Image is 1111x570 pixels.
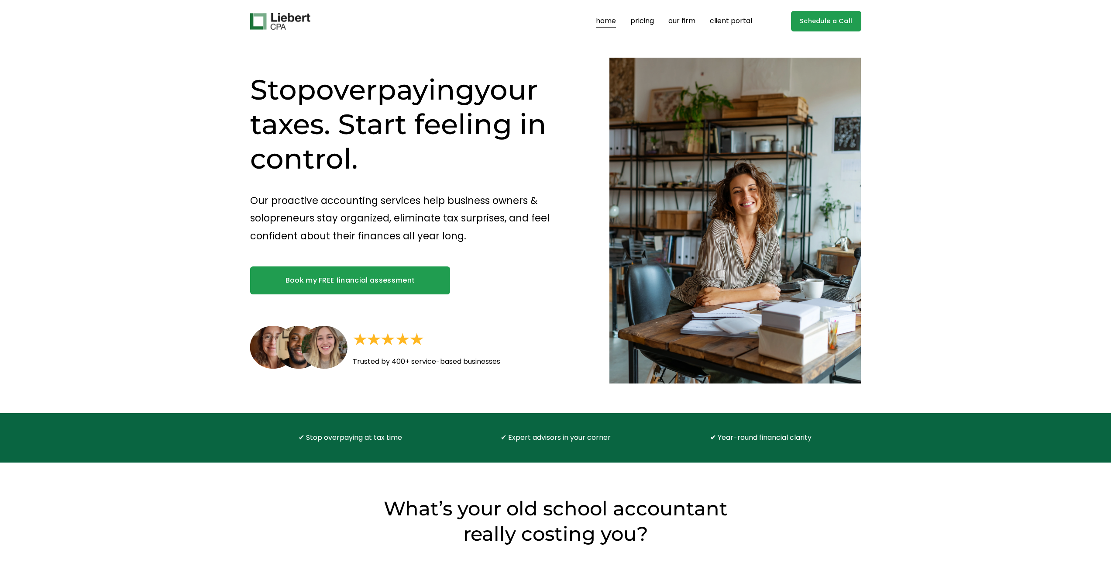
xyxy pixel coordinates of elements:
p: ✔ Expert advisors in your corner [481,432,630,444]
img: Liebert CPA [250,13,310,30]
a: our firm [668,14,695,28]
a: client portal [710,14,752,28]
h2: What’s your old school accountant really costing you? [378,496,733,546]
h1: Stop your taxes. Start feeling in control. [250,73,579,176]
p: Trusted by 400+ service-based businesses [353,356,553,368]
p: ✔ Stop overpaying at tax time [275,432,425,444]
span: overpaying [316,73,475,107]
a: Schedule a Call [791,11,861,31]
a: Book my FREE financial assessment [250,266,451,294]
p: ✔ Year-round financial clarity [686,432,836,444]
a: pricing [630,14,654,28]
a: home [596,14,616,28]
p: Our proactive accounting services help business owners & solopreneurs stay organized, eliminate t... [250,192,579,245]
